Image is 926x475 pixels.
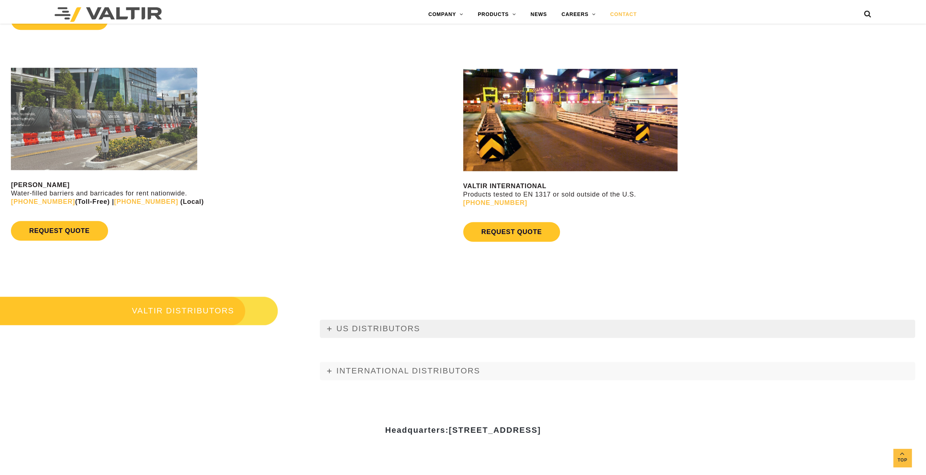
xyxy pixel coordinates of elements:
strong: [PERSON_NAME] [11,181,69,189]
a: [PHONE_NUMBER] [463,199,527,206]
img: Valtir [55,7,162,22]
a: INTERNATIONAL DISTRIBUTORS [320,362,915,380]
span: [STREET_ADDRESS] [449,425,541,435]
a: Top [893,449,911,467]
strong: (Local) [180,198,204,205]
img: Rentals contact us image [11,68,197,170]
span: Top [893,456,911,464]
a: [PHONE_NUMBER] [11,198,75,205]
a: REQUEST QUOTE [11,221,108,241]
a: CONTACT [603,7,644,22]
a: COMPANY [421,7,470,22]
img: contact us valtir international [463,68,677,171]
strong: Headquarters: [385,425,541,435]
a: [PHONE_NUMBER] [114,198,178,205]
a: CAREERS [554,7,603,22]
a: REQUEST QUOTE [463,222,560,242]
strong: VALTIR INTERNATIONAL [463,182,547,190]
span: US DISTRIBUTORS [337,324,420,333]
a: PRODUCTS [470,7,523,22]
span: INTERNATIONAL DISTRIBUTORS [337,366,480,375]
strong: (Toll-Free) | [11,198,114,205]
a: US DISTRIBUTORS [320,320,915,338]
p: Water-filled barriers and barricades for rent nationwide. [11,181,461,206]
a: NEWS [523,7,554,22]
